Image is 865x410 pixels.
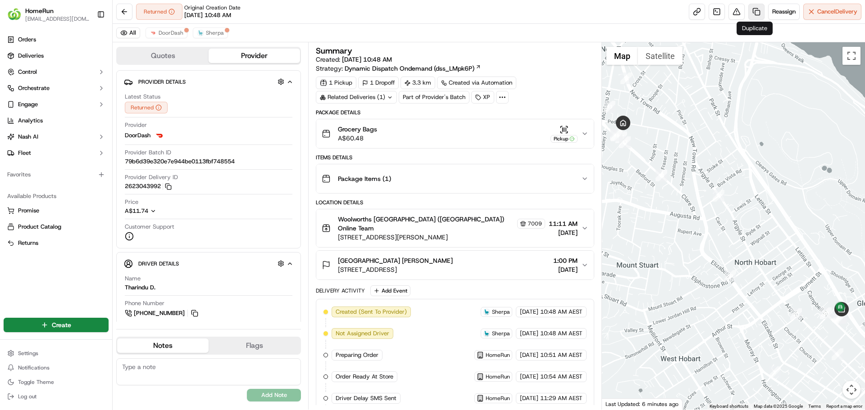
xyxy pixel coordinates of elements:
[4,81,109,95] button: Orchestrate
[540,308,583,316] span: 10:48 AM AEST
[125,207,148,215] span: A$11.74
[528,220,542,227] span: 7009
[159,29,183,36] span: DoorDash
[9,86,25,102] img: 1736555255976-a54dd68f-1ca7-489b-9aae-adbdc363a1c4
[832,348,843,360] div: 6
[31,86,148,95] div: Start new chat
[656,170,667,181] div: 18
[553,265,578,274] span: [DATE]
[7,207,105,215] a: Promise
[134,309,185,317] span: [PHONE_NUMBER]
[18,52,44,60] span: Deliveries
[520,329,538,338] span: [DATE]
[316,109,594,116] div: Package Details
[338,174,391,183] span: Package Items ( 1 )
[18,117,43,125] span: Analytics
[370,285,410,296] button: Add Event
[90,153,109,159] span: Pylon
[9,9,27,27] img: Nash
[437,77,516,89] a: Created via Automation
[85,131,145,140] span: API Documentation
[520,351,538,359] span: [DATE]
[4,4,93,25] button: HomeRunHomeRun[EMAIL_ADDRESS][DOMAIN_NAME]
[551,125,578,143] button: Pickup
[146,27,187,38] button: DoorDash
[197,29,204,36] img: sherpa_logo.png
[492,330,510,337] span: Sherpa
[125,149,171,157] span: Provider Batch ID
[18,131,69,140] span: Knowledge Base
[4,32,109,47] a: Orders
[18,133,38,141] span: Nash AI
[338,233,545,242] span: [STREET_ADDRESS][PERSON_NAME]
[4,220,109,234] button: Product Catalog
[209,338,300,353] button: Flags
[336,308,407,316] span: Created (Sent To Provider)
[18,223,61,231] span: Product Catalog
[125,275,141,283] span: Name
[153,89,164,99] button: Start new chat
[18,36,36,44] span: Orders
[4,236,109,250] button: Returns
[540,373,583,381] span: 10:54 AM AEST
[604,398,634,410] a: Open this area in Google Maps (opens a new window)
[125,284,155,292] div: Tharindu D.
[150,29,157,36] img: doordash_logo_v2.png
[610,129,622,140] div: 14
[724,270,736,282] div: 19
[401,77,435,89] div: 3.3 km
[18,350,38,357] span: Settings
[136,4,182,20] button: Returned
[4,130,109,144] button: Nash AI
[619,136,631,148] div: 17
[125,198,138,206] span: Price
[338,256,453,265] span: [GEOGRAPHIC_DATA] [PERSON_NAME]
[4,189,109,203] div: Available Products
[620,72,632,84] div: 12
[471,91,494,104] div: XP
[808,404,821,409] a: Terms (opens in new tab)
[358,77,399,89] div: 1 Dropoff
[345,64,474,73] span: Dynamic Dispatch Ondemand (dss_LMpk6P)
[316,251,593,279] button: [GEOGRAPHIC_DATA] [PERSON_NAME][STREET_ADDRESS]1:00 PM[DATE]
[18,239,38,247] span: Returns
[336,329,389,338] span: Not Assigned Driver
[615,131,627,143] div: 15
[125,182,172,190] button: 2623043992
[710,403,748,410] button: Keyboard shortcuts
[18,393,36,400] span: Log out
[604,101,615,113] div: 13
[184,11,231,19] span: [DATE] 10:48 AM
[31,95,114,102] div: We're available if you need us!
[316,55,392,64] span: Created:
[338,215,515,233] span: Woolworths [GEOGRAPHIC_DATA] ([GEOGRAPHIC_DATA]) Online Team
[138,260,179,267] span: Driver Details
[342,55,392,63] span: [DATE] 10:48 AM
[842,47,860,65] button: Toggle fullscreen view
[486,351,510,359] span: HomeRun
[820,307,832,319] div: 20
[18,364,50,371] span: Notifications
[7,7,22,22] img: HomeRun
[4,65,109,79] button: Control
[4,347,109,360] button: Settings
[18,100,38,108] span: Engage
[25,6,54,15] button: HomeRun
[345,64,481,73] a: Dynamic Dispatch Ondemand (dss_LMpk6P)
[184,4,241,11] span: Original Creation Date
[549,228,578,237] span: [DATE]
[549,219,578,228] span: 11:11 AM
[754,404,803,409] span: Map data ©2025 Google
[540,351,583,359] span: 10:51 AM AEST
[336,394,396,402] span: Driver Delay SMS Sent
[553,256,578,265] span: 1:00 PM
[4,49,109,63] a: Deliveries
[834,310,846,322] div: 9
[486,395,510,402] span: HomeRun
[338,125,377,134] span: Grocery Bags
[64,152,109,159] a: Powered byPylon
[4,97,109,112] button: Engage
